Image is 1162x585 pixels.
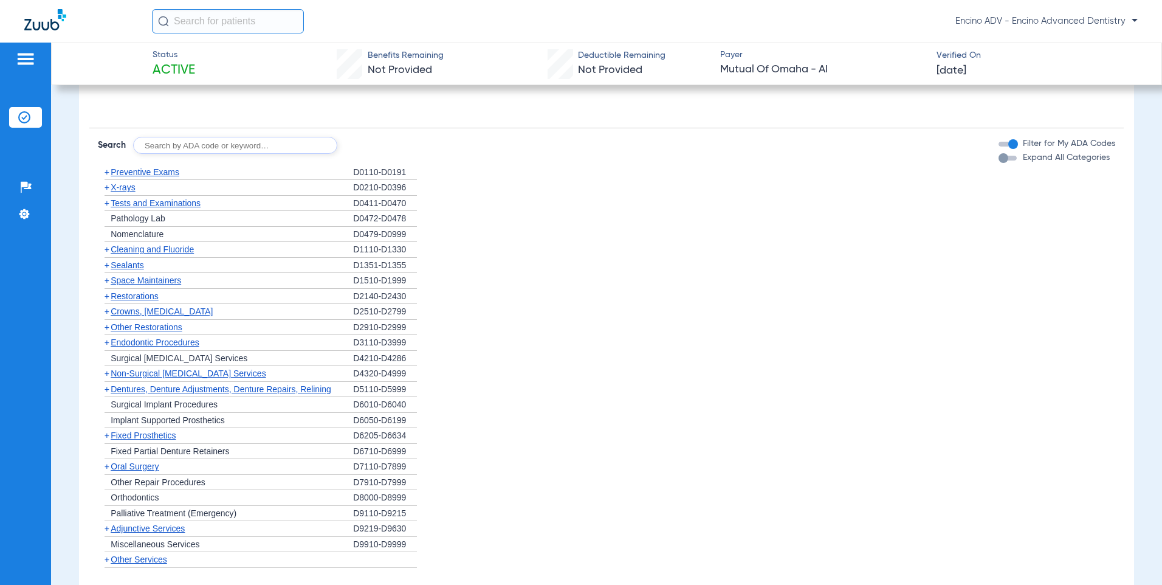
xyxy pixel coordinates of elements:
span: Other Restorations [111,322,182,332]
span: Not Provided [578,64,642,75]
img: Search Icon [158,16,169,27]
span: Encino ADV - Encino Advanced Dentistry [955,15,1138,27]
span: X-rays [111,182,135,192]
span: Not Provided [368,64,432,75]
div: D4320-D4999 [353,366,417,382]
span: Mutual Of Omaha - AI [720,62,926,77]
div: D9219-D9630 [353,521,417,537]
span: Other Repair Procedures [111,477,205,487]
div: D1510-D1999 [353,273,417,289]
span: Search [98,139,126,151]
div: D0472-D0478 [353,211,417,227]
span: Fixed Partial Denture Retainers [111,446,229,456]
span: + [105,431,109,440]
span: + [105,384,109,394]
span: Deductible Remaining [578,49,665,62]
span: + [105,198,109,208]
span: Payer [720,49,926,61]
span: + [105,524,109,533]
div: D1110-D1330 [353,242,417,258]
div: D6010-D6040 [353,397,417,413]
div: D0411-D0470 [353,196,417,212]
span: Implant Supported Prosthetics [111,415,225,425]
span: Fixed Prosthetics [111,431,176,440]
span: Expand All Categories [1023,153,1110,162]
div: D2510-D2799 [353,304,417,320]
span: Endodontic Procedures [111,337,199,347]
span: + [105,167,109,177]
div: D5110-D5999 [353,382,417,398]
label: Filter for My ADA Codes [1020,137,1115,150]
span: + [105,275,109,285]
iframe: Chat Widget [1101,527,1162,585]
span: + [105,337,109,347]
span: Dentures, Denture Adjustments, Denture Repairs, Relining [111,384,331,394]
div: D7110-D7899 [353,459,417,475]
span: Orthodontics [111,493,159,502]
div: D3110-D3999 [353,335,417,351]
span: Palliative Treatment (Emergency) [111,508,236,518]
span: Sealants [111,260,143,270]
span: Oral Surgery [111,462,159,471]
span: Non-Surgical [MEDICAL_DATA] Services [111,369,266,378]
span: + [105,244,109,254]
span: Active [153,62,195,79]
span: + [105,306,109,316]
div: D0110-D0191 [353,165,417,181]
div: D2140-D2430 [353,289,417,305]
span: + [105,322,109,332]
div: D4210-D4286 [353,351,417,367]
span: Preventive Exams [111,167,179,177]
span: Cleaning and Fluoride [111,244,194,254]
div: D0210-D0396 [353,180,417,196]
div: D0479-D0999 [353,227,417,243]
span: Benefits Remaining [368,49,444,62]
span: + [105,369,109,378]
input: Search for patients [152,9,304,33]
div: D9910-D9999 [353,537,417,553]
span: + [105,291,109,301]
span: Surgical Implant Procedures [111,400,218,409]
div: D7910-D7999 [353,475,417,491]
div: D2910-D2999 [353,320,417,336]
span: [DATE] [937,63,966,78]
div: D6050-D6199 [353,413,417,429]
span: Restorations [111,291,159,301]
span: Verified On [937,49,1143,62]
span: Pathology Lab [111,213,165,223]
img: hamburger-icon [16,52,35,66]
span: Surgical [MEDICAL_DATA] Services [111,353,247,363]
div: D6205-D6634 [353,428,417,444]
span: + [105,260,109,270]
span: Adjunctive Services [111,524,185,533]
input: Search by ADA code or keyword… [133,137,337,154]
img: Zuub Logo [24,9,66,30]
span: + [105,462,109,471]
span: Status [153,49,195,61]
span: Space Maintainers [111,275,181,285]
span: Crowns, [MEDICAL_DATA] [111,306,213,316]
div: D6710-D6999 [353,444,417,460]
span: Other Services [111,555,167,564]
span: Nomenclature [111,229,163,239]
span: + [105,555,109,564]
div: D9110-D9215 [353,506,417,522]
div: D8000-D8999 [353,490,417,506]
span: + [105,182,109,192]
span: Miscellaneous Services [111,539,199,549]
div: D1351-D1355 [353,258,417,274]
span: Tests and Examinations [111,198,201,208]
